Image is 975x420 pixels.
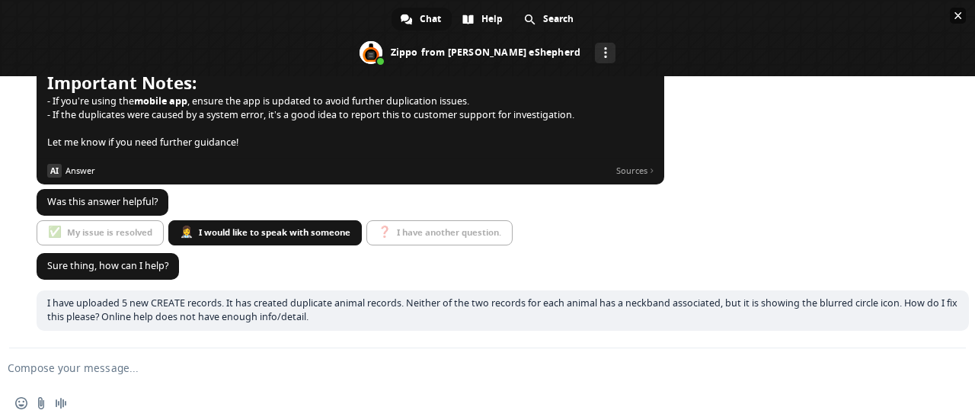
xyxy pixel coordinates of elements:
span: mobile app [134,95,187,107]
span: Search [543,8,574,30]
span: Close chat [950,8,966,24]
span: I have uploaded 5 new CREATE records. It has created duplicate animal records. Neither of the two... [47,297,957,323]
textarea: Compose your message... [8,361,919,375]
span: Send a file [35,397,47,409]
span: Sources [616,164,654,178]
span: AI [47,164,62,178]
span: Sure thing, how can I help? [47,259,168,272]
div: Help [453,8,513,30]
span: Audio message [55,397,67,409]
span: Was this answer helpful? [47,195,158,208]
span: Chat [420,8,441,30]
span: Help [481,8,503,30]
span: Insert an emoji [15,397,27,409]
div: Search [515,8,584,30]
span: Important Notes: [47,74,197,92]
span: Answer [66,164,610,178]
div: More channels [595,43,615,63]
div: Chat [392,8,452,30]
